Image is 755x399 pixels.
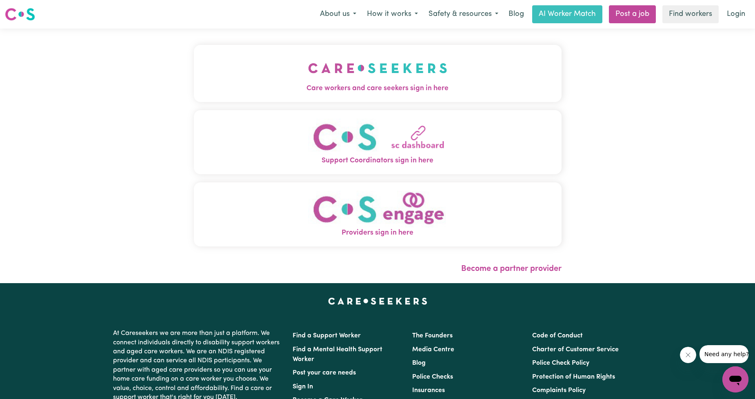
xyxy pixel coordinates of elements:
[532,5,602,23] a: AI Worker Match
[722,366,748,392] iframe: Button to launch messaging window
[412,374,453,380] a: Police Checks
[423,6,504,23] button: Safety & resources
[532,387,586,394] a: Complaints Policy
[194,228,562,238] span: Providers sign in here
[194,45,562,102] button: Care workers and care seekers sign in here
[532,332,583,339] a: Code of Conduct
[532,360,589,366] a: Police Check Policy
[609,5,656,23] a: Post a job
[722,5,750,23] a: Login
[194,155,562,166] span: Support Coordinators sign in here
[293,383,313,390] a: Sign In
[662,5,719,23] a: Find workers
[328,298,427,304] a: Careseekers home page
[699,345,748,363] iframe: Message from company
[194,182,562,246] button: Providers sign in here
[293,370,356,376] a: Post your care needs
[194,83,562,94] span: Care workers and care seekers sign in here
[5,5,35,24] a: Careseekers logo
[461,265,562,273] a: Become a partner provider
[412,387,445,394] a: Insurances
[293,332,361,339] a: Find a Support Worker
[412,360,426,366] a: Blog
[412,332,453,339] a: The Founders
[504,5,529,23] a: Blog
[194,110,562,174] button: Support Coordinators sign in here
[315,6,362,23] button: About us
[5,7,35,22] img: Careseekers logo
[532,374,615,380] a: Protection of Human Rights
[680,347,696,363] iframe: Close message
[293,346,382,363] a: Find a Mental Health Support Worker
[412,346,454,353] a: Media Centre
[5,6,49,12] span: Need any help?
[362,6,423,23] button: How it works
[532,346,619,353] a: Charter of Customer Service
